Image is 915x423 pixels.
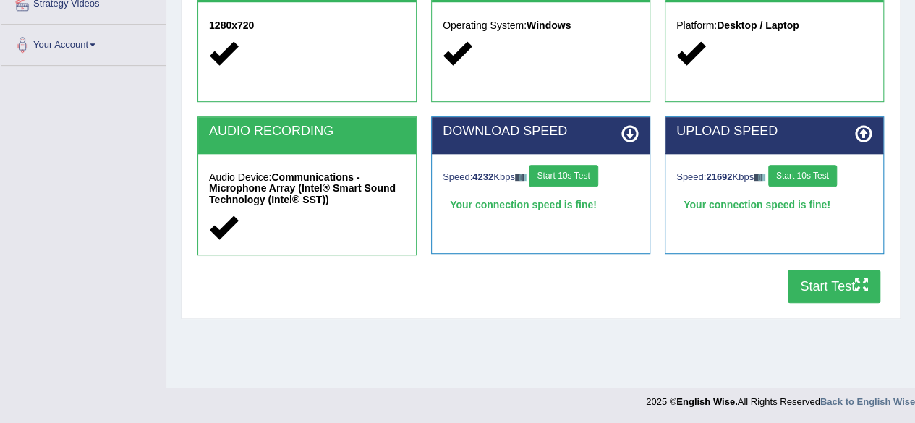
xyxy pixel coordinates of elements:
a: Back to English Wise [820,396,915,407]
h5: Audio Device: [209,172,405,205]
button: Start 10s Test [529,165,597,187]
strong: 4232 [472,171,493,182]
h2: DOWNLOAD SPEED [443,124,639,139]
img: ajax-loader-fb-connection.gif [515,174,527,181]
strong: Windows [527,20,571,31]
h2: UPLOAD SPEED [676,124,872,139]
strong: English Wise. [676,396,737,407]
h2: AUDIO RECORDING [209,124,405,139]
strong: Desktop / Laptop [717,20,799,31]
div: Your connection speed is fine! [676,194,872,215]
strong: 21692 [706,171,732,182]
div: 2025 © All Rights Reserved [646,388,915,409]
img: ajax-loader-fb-connection.gif [754,174,765,181]
h5: Operating System: [443,20,639,31]
div: Speed: Kbps [443,165,639,190]
strong: Communications - Microphone Array (Intel® Smart Sound Technology (Intel® SST)) [209,171,396,205]
h5: Platform: [676,20,872,31]
button: Start Test [788,270,880,303]
div: Speed: Kbps [676,165,872,190]
div: Your connection speed is fine! [443,194,639,215]
a: Your Account [1,25,166,61]
strong: 1280x720 [209,20,254,31]
button: Start 10s Test [768,165,837,187]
